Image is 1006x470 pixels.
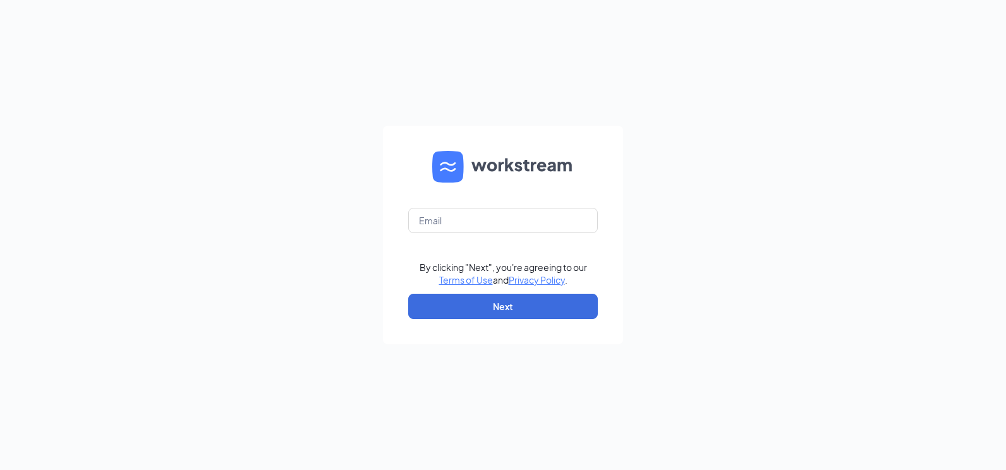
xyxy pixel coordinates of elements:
div: By clicking "Next", you're agreeing to our and . [420,261,587,286]
button: Next [408,294,598,319]
a: Privacy Policy [509,274,565,286]
a: Terms of Use [439,274,493,286]
input: Email [408,208,598,233]
img: WS logo and Workstream text [432,151,574,183]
